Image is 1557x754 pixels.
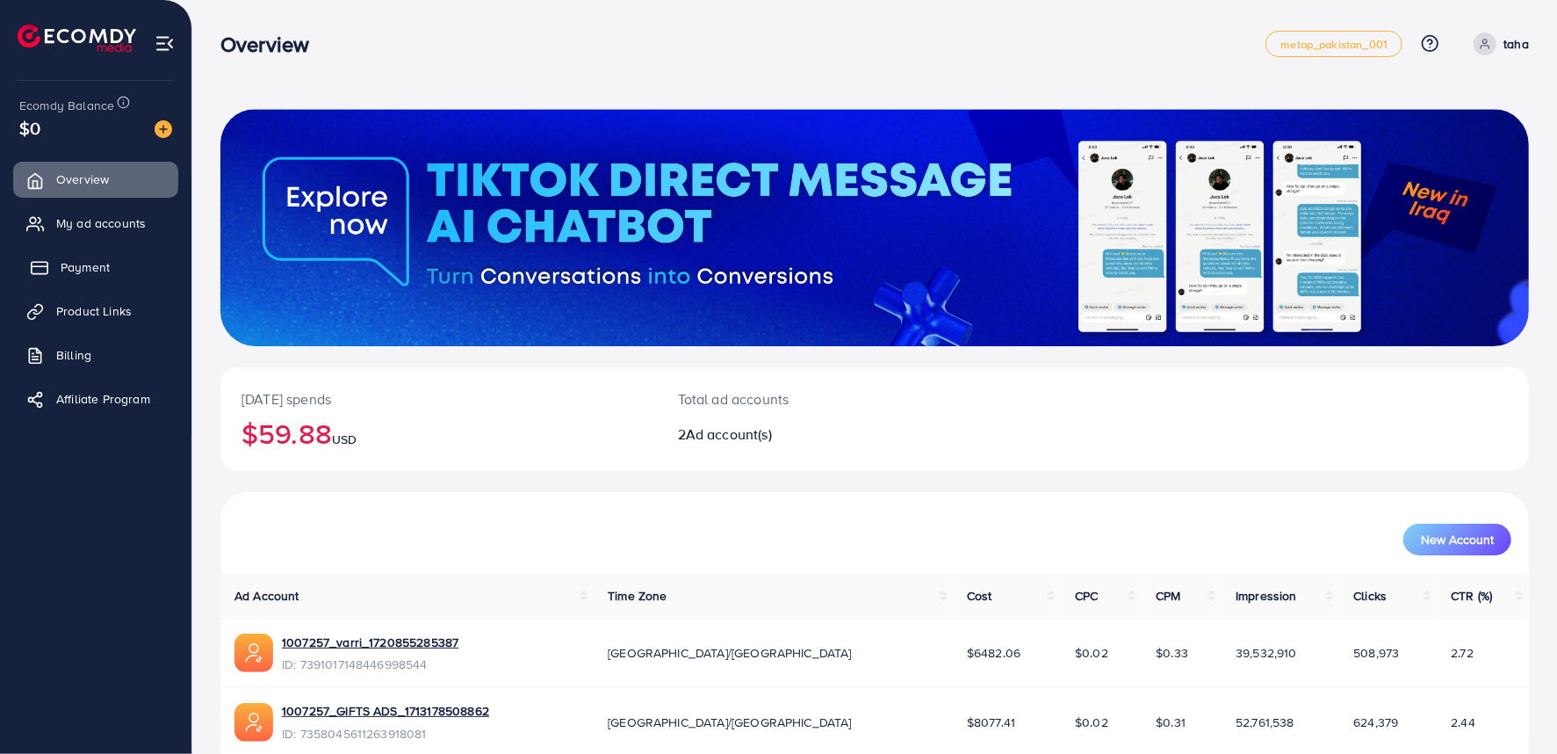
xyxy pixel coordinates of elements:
[282,702,489,720] a: 1007257_GIFTS ADS_1713178508862
[1265,31,1402,57] a: metap_pakistan_001
[967,714,1015,731] span: $8077.41
[61,258,110,276] span: Payment
[13,162,178,197] a: Overview
[678,426,963,443] h2: 2
[1156,587,1180,605] span: CPM
[1156,644,1188,662] span: $0.33
[155,33,175,54] img: menu
[1451,587,1492,605] span: CTR (%)
[1403,524,1511,555] button: New Account
[220,32,323,57] h3: Overview
[19,115,40,141] span: $0
[56,214,146,232] span: My ad accounts
[13,294,178,329] a: Product Links
[13,250,178,285] a: Payment
[56,390,150,408] span: Affiliate Program
[967,644,1020,662] span: $6482.06
[1353,644,1399,662] span: 508,973
[241,417,636,450] h2: $59.88
[608,644,852,662] span: [GEOGRAPHIC_DATA]/[GEOGRAPHIC_DATA]
[13,337,178,373] a: Billing
[1467,33,1529,55] a: taha
[1353,714,1398,731] span: 624,379
[1451,644,1474,662] span: 2.72
[13,206,178,241] a: My ad accounts
[234,587,299,605] span: Ad Account
[1075,587,1098,605] span: CPC
[608,714,852,731] span: [GEOGRAPHIC_DATA]/[GEOGRAPHIC_DATA]
[19,97,114,114] span: Ecomdy Balance
[282,634,458,651] a: 1007257_varri_1720855285387
[13,381,178,417] a: Affiliate Program
[282,656,458,673] span: ID: 7391017148446998544
[1503,33,1529,54] p: taha
[1421,533,1494,546] span: New Account
[1451,714,1475,731] span: 2.44
[155,120,172,138] img: image
[56,170,109,188] span: Overview
[332,431,357,448] span: USD
[1236,587,1297,605] span: Impression
[1236,714,1294,731] span: 52,761,538
[241,388,636,410] p: [DATE] spends
[686,424,772,444] span: Ad account(s)
[608,587,667,605] span: Time Zone
[18,25,136,52] img: logo
[234,634,273,672] img: ic-ads-acc.e4c84228.svg
[282,725,489,743] span: ID: 7358045611263918081
[678,388,963,410] p: Total ad accounts
[1075,714,1108,731] span: $0.02
[1353,587,1387,605] span: Clicks
[1280,39,1388,50] span: metap_pakistan_001
[1236,644,1297,662] span: 39,532,910
[1075,644,1108,662] span: $0.02
[234,703,273,742] img: ic-ads-acc.e4c84228.svg
[56,346,91,364] span: Billing
[56,302,132,320] span: Product Links
[1156,714,1186,731] span: $0.31
[967,587,992,605] span: Cost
